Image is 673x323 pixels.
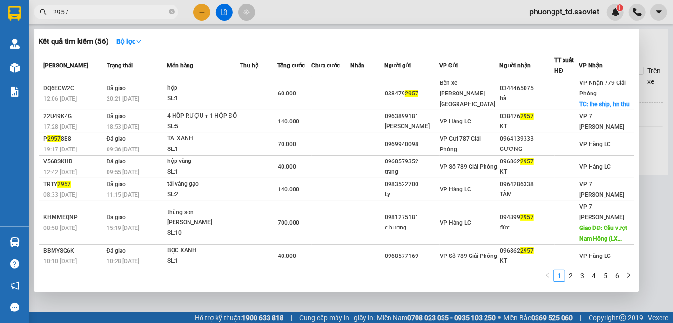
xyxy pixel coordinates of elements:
span: Đã giao [107,214,126,221]
div: 0968577169 [385,251,439,261]
span: 19:17 [DATE] [43,146,77,153]
span: 140.000 [278,186,299,193]
div: CƯỜNG [500,144,554,154]
span: 12:06 [DATE] [43,95,77,102]
span: VP Hàng LC [440,186,471,193]
li: 6 [611,270,623,282]
span: Đã giao [107,158,126,165]
span: 2957 [57,181,71,188]
span: VP Gửi [440,62,458,69]
div: Ly [385,189,439,200]
span: VP Nhận 779 Giải Phóng [580,80,626,97]
span: Món hàng [167,62,193,69]
span: VP Hàng LC [440,118,471,125]
div: KT [500,121,554,132]
a: 4 [589,270,599,281]
span: [PERSON_NAME] [43,62,88,69]
a: 6 [612,270,622,281]
div: P 8B8 [43,134,104,144]
div: KT [500,256,554,266]
span: Đã giao [107,113,126,120]
div: SL: 1 [167,256,240,267]
span: Đã giao [107,181,126,188]
div: 038476 [500,111,554,121]
button: right [623,270,634,282]
span: 60.000 [278,90,296,97]
span: 17:28 [DATE] [43,123,77,130]
span: VP Gửi 787 Giải Phóng [440,135,481,153]
span: 09:55 [DATE] [107,169,140,175]
div: SL: 2 [167,189,240,200]
div: 4 HÔP RƯỢU + 1 HỘP ĐỖ [167,111,240,121]
div: SL: 1 [167,144,240,155]
span: left [545,272,551,278]
span: VP Hàng LC [580,163,611,170]
div: V568SKHB [43,157,104,167]
span: VP 7 [PERSON_NAME] [580,181,625,198]
img: warehouse-icon [10,39,20,49]
span: TC: lhe ship, hn thu [580,101,630,108]
div: 0964286338 [500,179,554,189]
span: Bến xe [PERSON_NAME] [GEOGRAPHIC_DATA] [440,80,496,108]
span: message [10,303,19,312]
span: Người gửi [384,62,411,69]
div: SL: 5 [167,121,240,132]
div: TRTY [43,179,104,189]
li: 4 [588,270,600,282]
button: Bộ lọcdown [108,34,150,49]
li: 1 [553,270,565,282]
span: 11:15 [DATE] [107,191,140,198]
a: 3 [577,270,588,281]
div: 094899 [500,213,554,223]
div: hộp vàng [167,156,240,167]
a: 1 [554,270,565,281]
span: VP 7 [PERSON_NAME] [580,113,625,130]
li: 3 [577,270,588,282]
div: 0983522700 [385,179,439,189]
div: SL: 10 [167,228,240,239]
div: trang [385,167,439,177]
div: 0968579352 [385,157,439,167]
span: Trạng thái [107,62,133,69]
strong: Bộ lọc [116,38,142,45]
div: KT [500,167,554,177]
span: notification [10,281,19,290]
img: logo-vxr [8,6,21,21]
span: 40.000 [278,163,296,170]
div: 0964139333 [500,134,554,144]
span: 2957 [520,247,534,254]
div: 0981275181 [385,213,439,223]
span: VP Số 789 Giải Phóng [440,253,498,259]
li: 5 [600,270,611,282]
span: close-circle [169,8,175,17]
span: Nhãn [350,62,364,69]
span: Giao DĐ: Cầu vượt Nam Hồng (LX... [580,225,628,242]
div: BBMYSG6K [43,246,104,256]
div: 096862 [500,246,554,256]
span: Đã giao [107,135,126,142]
img: solution-icon [10,87,20,97]
span: 140.000 [278,118,299,125]
a: 5 [600,270,611,281]
span: Đã giao [107,85,126,92]
div: 096862 [500,157,554,167]
div: TÂM [500,189,554,200]
div: tải vàng gạo [167,179,240,189]
li: Next Page [623,270,634,282]
div: c hương [385,223,439,233]
span: 70.000 [278,141,296,148]
span: Tổng cước [277,62,305,69]
div: hà [500,94,554,104]
span: Đã giao [107,247,126,254]
span: 10:28 [DATE] [107,258,140,265]
span: VP Hàng LC [440,219,471,226]
span: 09:36 [DATE] [107,146,140,153]
li: 2 [565,270,577,282]
span: Người nhận [499,62,531,69]
span: 2957 [520,113,534,120]
span: VP Hàng LC [580,253,611,259]
div: 0963899181 [385,111,439,121]
div: 038479 [385,89,439,99]
h3: Kết quả tìm kiếm ( 56 ) [39,37,108,47]
div: BỌC XANH [167,245,240,256]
